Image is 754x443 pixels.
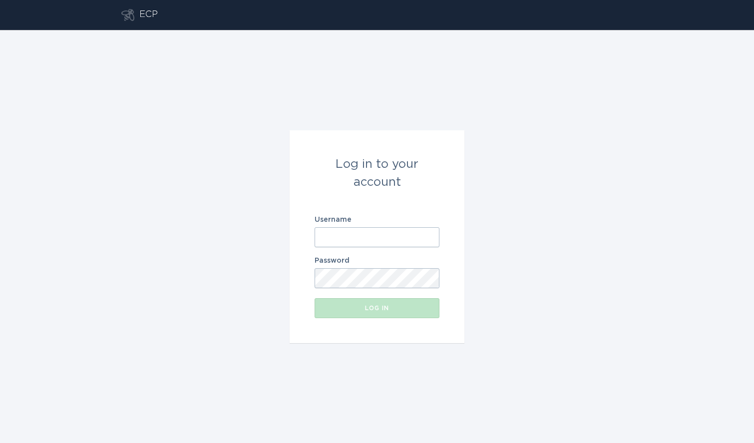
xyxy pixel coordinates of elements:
[315,298,439,318] button: Log in
[315,216,439,223] label: Username
[320,305,434,311] div: Log in
[121,9,134,21] button: Go to dashboard
[315,257,439,264] label: Password
[139,9,158,21] div: ECP
[315,155,439,191] div: Log in to your account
